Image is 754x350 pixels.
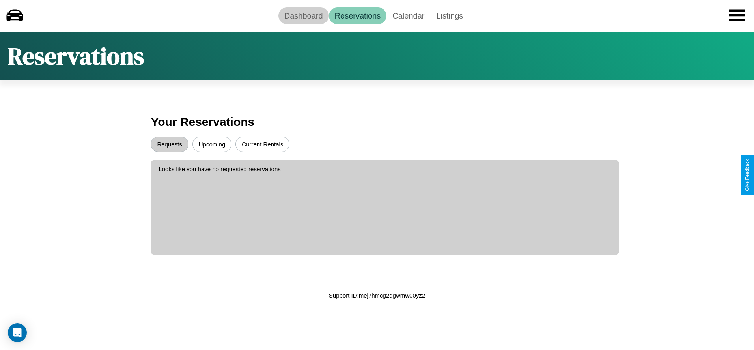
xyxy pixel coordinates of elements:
[151,111,603,133] h3: Your Reservations
[329,290,425,301] p: Support ID: mej7hmcg2dgwmw00yz2
[745,159,750,191] div: Give Feedback
[192,137,232,152] button: Upcoming
[235,137,289,152] button: Current Rentals
[8,40,144,72] h1: Reservations
[8,323,27,342] div: Open Intercom Messenger
[329,7,387,24] a: Reservations
[386,7,430,24] a: Calendar
[151,137,188,152] button: Requests
[278,7,329,24] a: Dashboard
[430,7,469,24] a: Listings
[159,164,611,174] p: Looks like you have no requested reservations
